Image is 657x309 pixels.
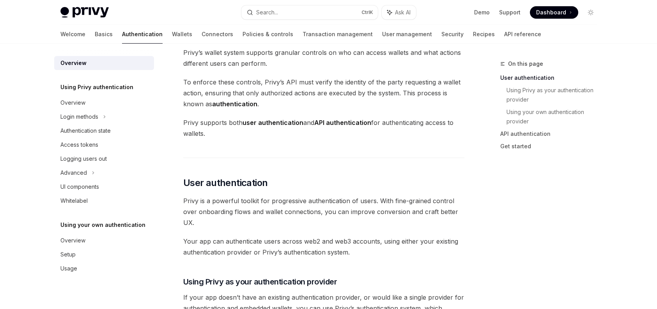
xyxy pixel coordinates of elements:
span: Privy’s wallet system supports granular controls on who can access wallets and what actions diffe... [183,47,464,69]
a: Welcome [60,25,85,44]
a: UI components [54,180,154,194]
a: API reference [504,25,541,44]
strong: API authentication [314,119,371,126]
span: On this page [508,59,543,68]
div: Advanced [60,168,87,177]
div: Usage [60,264,77,273]
div: Login methods [60,112,98,121]
strong: user authentication [243,119,303,126]
a: Wallets [172,25,192,44]
span: User authentication [183,177,268,189]
button: Search...CtrlK [241,5,378,19]
div: Access tokens [60,140,98,149]
div: Setup [60,250,76,259]
a: Whitelabel [54,194,154,208]
span: Privy supports both and for authenticating access to wallets. [183,117,464,139]
div: Whitelabel [60,196,88,205]
a: Usage [54,262,154,276]
img: light logo [60,7,109,18]
a: Using your own authentication provider [506,106,603,128]
a: Get started [500,140,603,153]
a: Logging users out [54,152,154,166]
a: Demo [474,9,490,16]
button: Ask AI [382,5,416,19]
div: Search... [256,8,278,17]
h5: Using Privy authentication [60,83,133,92]
div: UI components [60,182,99,191]
a: User authentication [500,72,603,84]
span: Privy is a powerful toolkit for progressive authentication of users. With fine-grained control ov... [183,195,464,228]
div: Overview [60,236,85,245]
a: API authentication [500,128,603,140]
span: Your app can authenticate users across web2 and web3 accounts, using either your existing authent... [183,236,464,258]
a: Authentication [122,25,163,44]
a: Recipes [473,25,495,44]
span: Using Privy as your authentication provider [183,276,337,287]
a: Dashboard [530,6,578,19]
a: User management [382,25,432,44]
div: Overview [60,58,87,68]
a: Overview [54,56,154,70]
div: Overview [60,98,85,107]
span: Ask AI [395,9,411,16]
a: Authentication state [54,124,154,138]
span: Dashboard [536,9,566,16]
a: Basics [95,25,113,44]
a: Using Privy as your authentication provider [506,84,603,106]
strong: authentication [212,100,257,108]
div: Authentication state [60,126,111,135]
span: Ctrl K [361,9,373,16]
a: Transaction management [303,25,373,44]
h5: Using your own authentication [60,220,145,230]
a: Policies & controls [243,25,293,44]
button: Toggle dark mode [584,6,597,19]
span: To enforce these controls, Privy’s API must verify the identity of the party requesting a wallet ... [183,77,464,109]
div: Logging users out [60,154,107,163]
a: Access tokens [54,138,154,152]
a: Security [441,25,464,44]
a: Connectors [202,25,233,44]
a: Overview [54,96,154,110]
a: Support [499,9,521,16]
a: Overview [54,234,154,248]
a: Setup [54,248,154,262]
